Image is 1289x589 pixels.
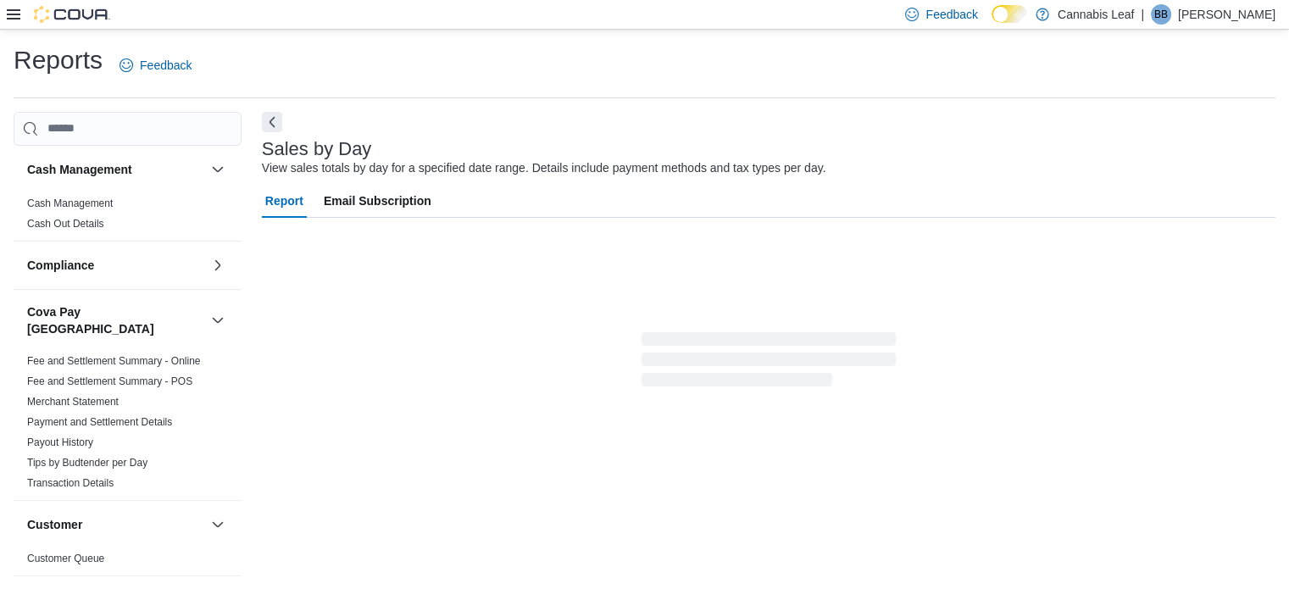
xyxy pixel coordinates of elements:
[140,57,192,74] span: Feedback
[27,257,94,274] h3: Compliance
[27,197,113,210] span: Cash Management
[27,416,172,428] a: Payment and Settlement Details
[1151,4,1171,25] div: Bobby Bassi
[262,159,826,177] div: View sales totals by day for a specified date range. Details include payment methods and tax type...
[925,6,977,23] span: Feedback
[27,436,93,449] span: Payout History
[27,396,119,408] a: Merchant Statement
[992,23,992,24] span: Dark Mode
[14,548,242,575] div: Customer
[27,303,204,337] button: Cova Pay [GEOGRAPHIC_DATA]
[27,516,82,533] h3: Customer
[208,514,228,535] button: Customer
[1058,4,1134,25] p: Cannabis Leaf
[992,5,1027,23] input: Dark Mode
[208,255,228,275] button: Compliance
[27,375,192,387] a: Fee and Settlement Summary - POS
[14,43,103,77] h1: Reports
[27,476,114,490] span: Transaction Details
[113,48,198,82] a: Feedback
[1141,4,1144,25] p: |
[34,6,110,23] img: Cova
[27,161,204,178] button: Cash Management
[27,395,119,408] span: Merchant Statement
[27,197,113,209] a: Cash Management
[208,159,228,180] button: Cash Management
[27,436,93,448] a: Payout History
[324,184,431,218] span: Email Subscription
[208,310,228,331] button: Cova Pay [GEOGRAPHIC_DATA]
[27,552,104,565] span: Customer Queue
[14,193,242,241] div: Cash Management
[1154,4,1168,25] span: BB
[27,257,204,274] button: Compliance
[27,457,147,469] a: Tips by Budtender per Day
[27,355,201,367] a: Fee and Settlement Summary - Online
[27,553,104,564] a: Customer Queue
[14,351,242,500] div: Cova Pay [GEOGRAPHIC_DATA]
[27,456,147,470] span: Tips by Budtender per Day
[27,375,192,388] span: Fee and Settlement Summary - POS
[262,139,372,159] h3: Sales by Day
[265,184,303,218] span: Report
[262,112,282,132] button: Next
[27,354,201,368] span: Fee and Settlement Summary - Online
[27,217,104,231] span: Cash Out Details
[642,336,896,390] span: Loading
[27,415,172,429] span: Payment and Settlement Details
[27,477,114,489] a: Transaction Details
[1178,4,1275,25] p: [PERSON_NAME]
[27,161,132,178] h3: Cash Management
[27,516,204,533] button: Customer
[27,218,104,230] a: Cash Out Details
